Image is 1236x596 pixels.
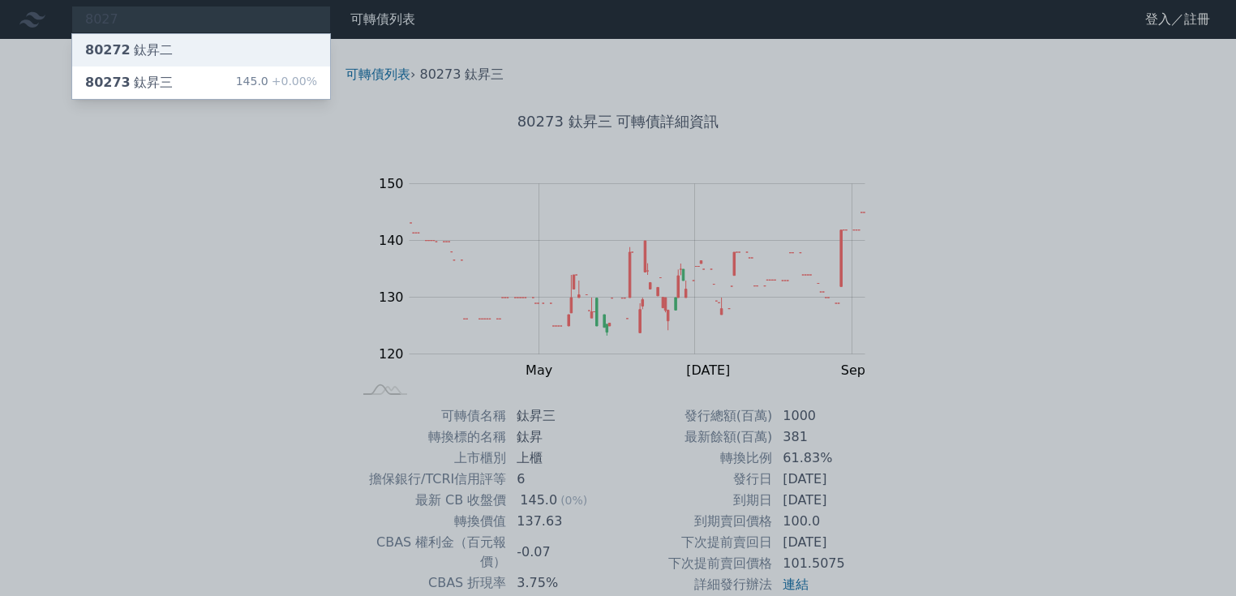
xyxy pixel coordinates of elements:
[72,34,330,66] a: 80272鈦昇二
[1155,518,1236,596] iframe: Chat Widget
[268,75,317,88] span: +0.00%
[72,66,330,99] a: 80273鈦昇三 145.0+0.00%
[236,73,317,92] div: 145.0
[1155,518,1236,596] div: 聊天小工具
[85,42,131,58] span: 80272
[85,75,131,90] span: 80273
[85,41,173,60] div: 鈦昇二
[85,73,173,92] div: 鈦昇三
